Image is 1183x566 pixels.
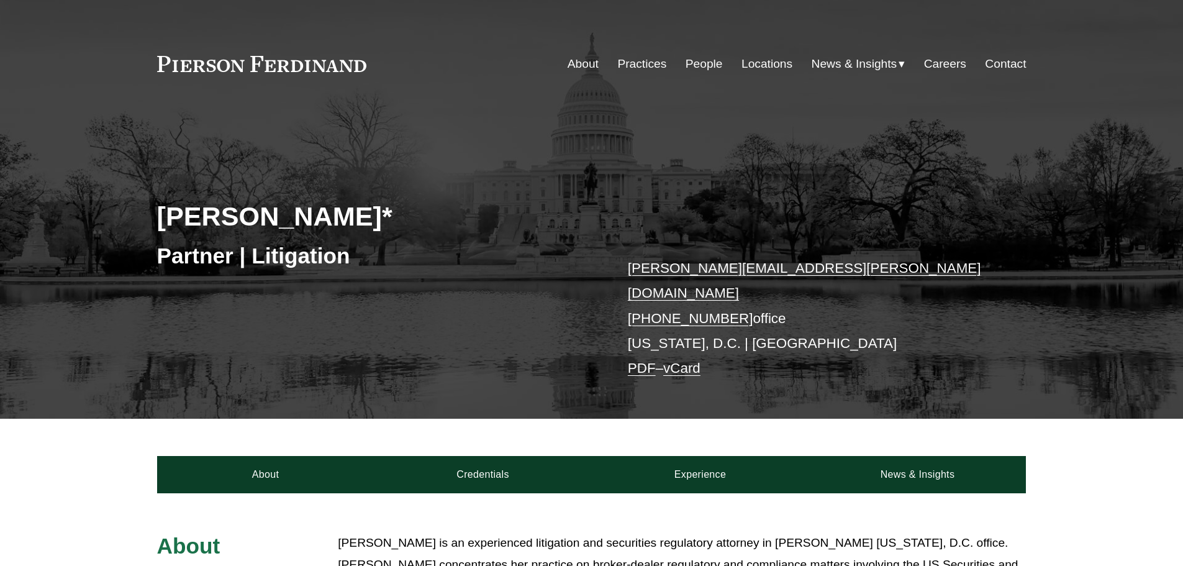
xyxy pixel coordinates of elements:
[157,534,220,558] span: About
[812,53,897,75] span: News & Insights
[157,242,592,270] h3: Partner | Litigation
[628,311,753,326] a: [PHONE_NUMBER]
[157,456,374,493] a: About
[592,456,809,493] a: Experience
[628,256,990,381] p: office [US_STATE], D.C. | [GEOGRAPHIC_DATA] –
[809,456,1026,493] a: News & Insights
[568,52,599,76] a: About
[663,360,700,376] a: vCard
[812,52,905,76] a: folder dropdown
[628,360,656,376] a: PDF
[985,52,1026,76] a: Contact
[617,52,666,76] a: Practices
[686,52,723,76] a: People
[924,52,966,76] a: Careers
[741,52,792,76] a: Locations
[374,456,592,493] a: Credentials
[157,200,592,232] h2: [PERSON_NAME]*
[628,260,981,301] a: [PERSON_NAME][EMAIL_ADDRESS][PERSON_NAME][DOMAIN_NAME]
